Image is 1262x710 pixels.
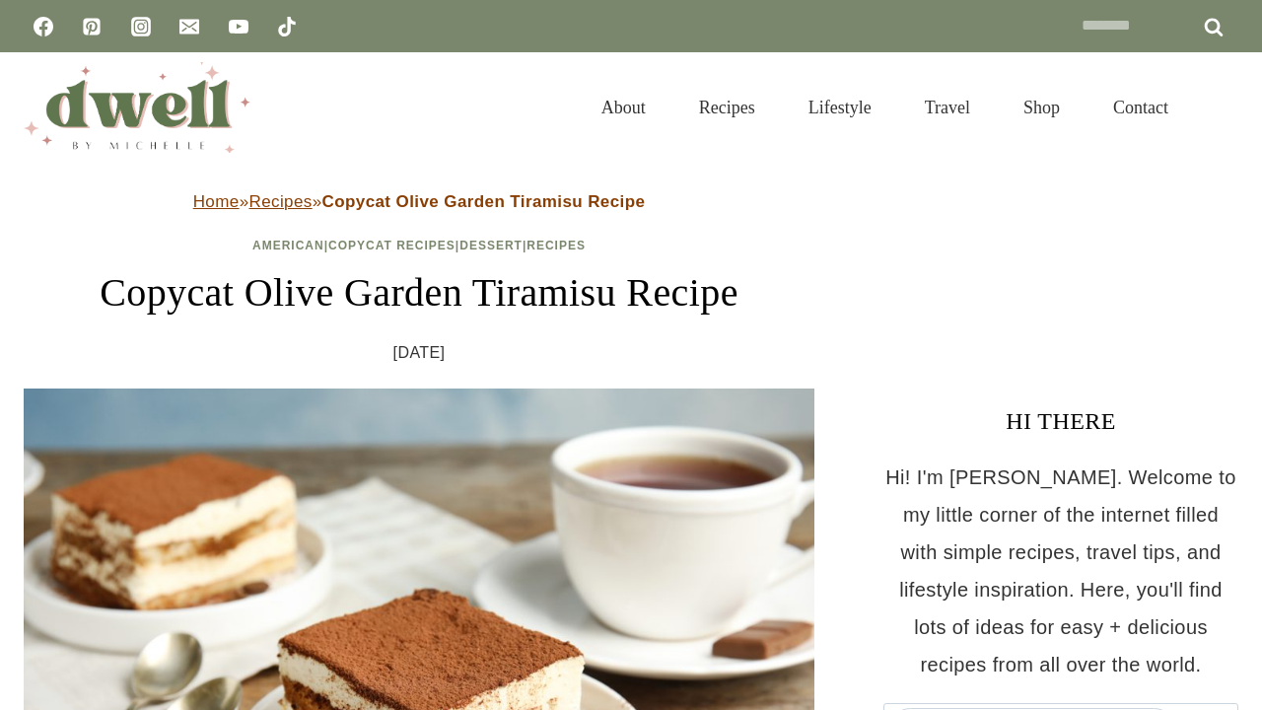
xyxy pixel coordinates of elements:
a: Shop [997,73,1087,142]
a: Email [170,7,209,46]
nav: Primary Navigation [575,73,1195,142]
a: American [252,239,324,252]
a: Travel [898,73,997,142]
a: Lifestyle [782,73,898,142]
a: Home [193,192,240,211]
p: Hi! I'm [PERSON_NAME]. Welcome to my little corner of the internet filled with simple recipes, tr... [883,459,1238,683]
h3: HI THERE [883,403,1238,439]
a: YouTube [219,7,258,46]
a: Copycat Recipes [328,239,456,252]
a: Recipes [526,239,586,252]
a: Facebook [24,7,63,46]
img: DWELL by michelle [24,62,250,153]
a: Pinterest [72,7,111,46]
a: About [575,73,672,142]
span: » » [193,192,646,211]
button: View Search Form [1205,91,1238,124]
a: Dessert [459,239,523,252]
a: Recipes [248,192,312,211]
strong: Copycat Olive Garden Tiramisu Recipe [322,192,646,211]
a: TikTok [267,7,307,46]
time: [DATE] [393,338,446,368]
a: Instagram [121,7,161,46]
a: Contact [1087,73,1195,142]
h1: Copycat Olive Garden Tiramisu Recipe [24,263,814,322]
a: Recipes [672,73,782,142]
span: | | | [252,239,586,252]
